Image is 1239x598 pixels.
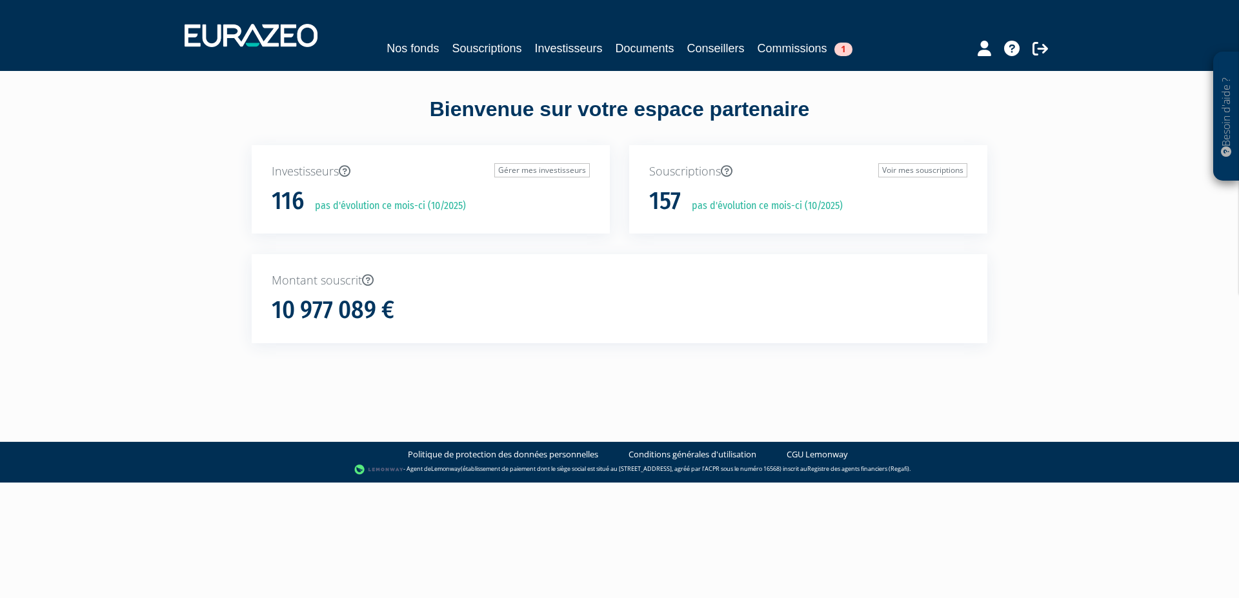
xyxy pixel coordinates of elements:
a: Nos fonds [387,39,439,57]
h1: 157 [649,188,681,215]
a: Documents [616,39,674,57]
p: Montant souscrit [272,272,967,289]
h1: 10 977 089 € [272,297,394,324]
a: Conseillers [687,39,745,57]
p: pas d'évolution ce mois-ci (10/2025) [683,199,843,214]
img: 1732889491-logotype_eurazeo_blanc_rvb.png [185,24,317,47]
p: pas d'évolution ce mois-ci (10/2025) [306,199,466,214]
p: Investisseurs [272,163,590,180]
span: 1 [834,43,852,56]
h1: 116 [272,188,304,215]
a: Souscriptions [452,39,521,57]
a: Conditions générales d'utilisation [629,448,756,461]
a: Politique de protection des données personnelles [408,448,598,461]
p: Besoin d'aide ? [1219,59,1234,175]
a: Voir mes souscriptions [878,163,967,177]
a: Commissions1 [758,39,852,57]
a: Lemonway [431,464,461,473]
a: Gérer mes investisseurs [494,163,590,177]
img: logo-lemonway.png [354,463,404,476]
a: Investisseurs [534,39,602,57]
div: - Agent de (établissement de paiement dont le siège social est situé au [STREET_ADDRESS], agréé p... [13,463,1226,476]
p: Souscriptions [649,163,967,180]
a: Registre des agents financiers (Regafi) [807,464,909,473]
div: Bienvenue sur votre espace partenaire [242,95,997,145]
a: CGU Lemonway [787,448,848,461]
